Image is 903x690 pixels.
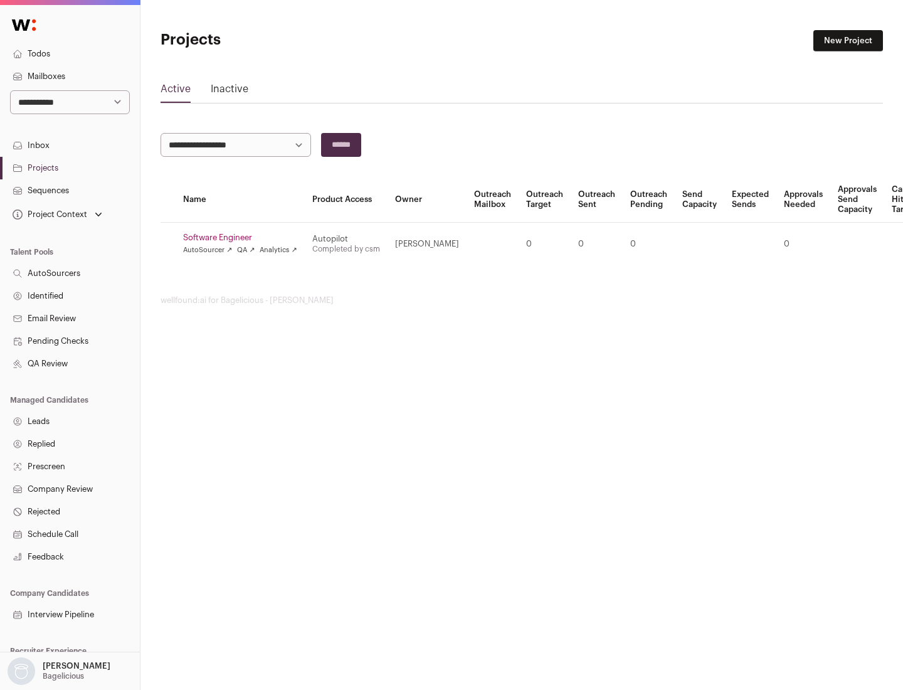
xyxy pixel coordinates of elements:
[183,245,232,255] a: AutoSourcer ↗
[43,671,84,681] p: Bagelicious
[183,233,297,243] a: Software Engineer
[305,177,388,223] th: Product Access
[571,223,623,266] td: 0
[5,657,113,685] button: Open dropdown
[312,234,380,244] div: Autopilot
[161,30,401,50] h1: Projects
[623,223,675,266] td: 0
[176,177,305,223] th: Name
[211,82,248,102] a: Inactive
[10,210,87,220] div: Project Context
[776,177,830,223] th: Approvals Needed
[519,177,571,223] th: Outreach Target
[571,177,623,223] th: Outreach Sent
[388,223,467,266] td: [PERSON_NAME]
[724,177,776,223] th: Expected Sends
[813,30,883,51] a: New Project
[161,295,883,305] footer: wellfound:ai for Bagelicious - [PERSON_NAME]
[388,177,467,223] th: Owner
[675,177,724,223] th: Send Capacity
[43,661,110,671] p: [PERSON_NAME]
[776,223,830,266] td: 0
[8,657,35,685] img: nopic.png
[237,245,255,255] a: QA ↗
[519,223,571,266] td: 0
[161,82,191,102] a: Active
[10,206,105,223] button: Open dropdown
[830,177,884,223] th: Approvals Send Capacity
[467,177,519,223] th: Outreach Mailbox
[623,177,675,223] th: Outreach Pending
[312,245,380,253] a: Completed by csm
[260,245,297,255] a: Analytics ↗
[5,13,43,38] img: Wellfound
